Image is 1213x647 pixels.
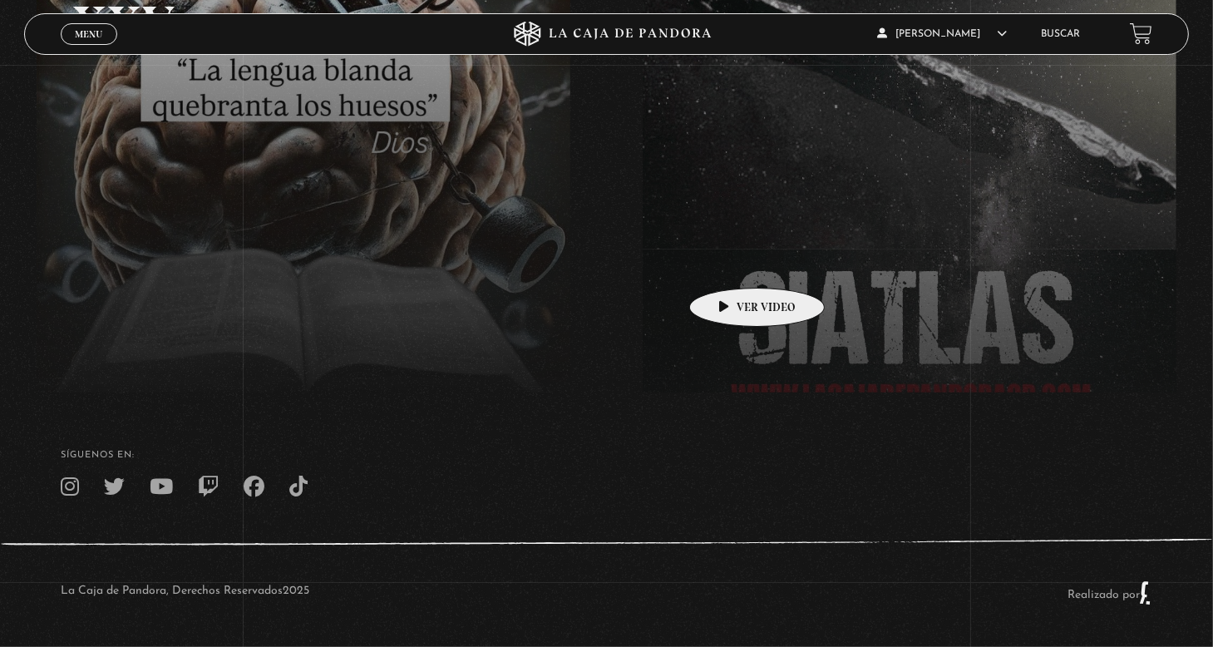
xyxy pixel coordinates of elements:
[877,29,1007,39] span: [PERSON_NAME]
[1041,29,1080,39] a: Buscar
[70,42,109,54] span: Cerrar
[61,580,309,605] p: La Caja de Pandora, Derechos Reservados 2025
[1068,589,1152,601] a: Realizado por
[1130,22,1152,45] a: View your shopping cart
[61,451,1152,460] h4: SÍguenos en:
[75,29,102,39] span: Menu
